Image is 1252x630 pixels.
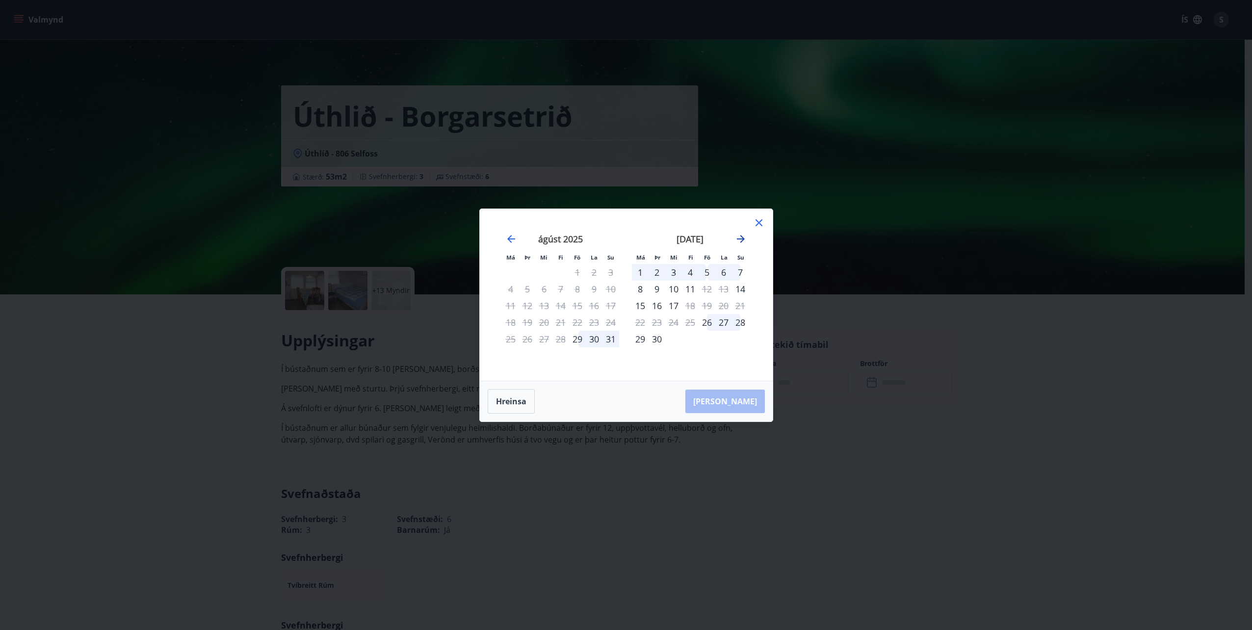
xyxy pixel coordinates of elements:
td: Not available. fimmtudagur, 14. ágúst 2025 [552,297,569,314]
td: Not available. laugardagur, 13. september 2025 [715,281,732,297]
div: Aðeins útritun í boði [699,281,715,297]
td: Not available. mánudagur, 25. ágúst 2025 [502,331,519,347]
td: Choose sunnudagur, 28. september 2025 as your check-in date. It’s available. [732,314,749,331]
div: Move backward to switch to the previous month. [505,233,517,245]
td: Not available. sunnudagur, 3. ágúst 2025 [602,264,619,281]
td: Not available. miðvikudagur, 13. ágúst 2025 [536,297,552,314]
td: Not available. laugardagur, 16. ágúst 2025 [586,297,602,314]
td: Not available. fimmtudagur, 25. september 2025 [682,314,699,331]
td: Not available. laugardagur, 2. ágúst 2025 [586,264,602,281]
strong: ágúst 2025 [538,233,583,245]
td: Not available. laugardagur, 23. ágúst 2025 [586,314,602,331]
div: 17 [665,297,682,314]
div: 4 [682,264,699,281]
div: 7 [732,264,749,281]
td: Choose mánudagur, 15. september 2025 as your check-in date. It’s available. [632,297,649,314]
td: Not available. sunnudagur, 17. ágúst 2025 [602,297,619,314]
small: Su [607,254,614,261]
small: Fö [574,254,580,261]
td: Not available. föstudagur, 12. september 2025 [699,281,715,297]
td: Choose þriðjudagur, 16. september 2025 as your check-in date. It’s available. [649,297,665,314]
td: Not available. sunnudagur, 10. ágúst 2025 [602,281,619,297]
td: Not available. fimmtudagur, 18. september 2025 [682,297,699,314]
div: 8 [632,281,649,297]
td: Choose fimmtudagur, 4. september 2025 as your check-in date. It’s available. [682,264,699,281]
div: 10 [665,281,682,297]
div: Aðeins útritun í boði [682,297,699,314]
td: Not available. miðvikudagur, 27. ágúst 2025 [536,331,552,347]
td: Not available. sunnudagur, 21. september 2025 [732,297,749,314]
td: Not available. mánudagur, 18. ágúst 2025 [502,314,519,331]
div: 30 [586,331,602,347]
td: Choose þriðjudagur, 30. september 2025 as your check-in date. It’s available. [649,331,665,347]
td: Not available. þriðjudagur, 23. september 2025 [649,314,665,331]
div: 28 [732,314,749,331]
td: Not available. laugardagur, 9. ágúst 2025 [586,281,602,297]
small: Þr [524,254,530,261]
td: Choose sunnudagur, 14. september 2025 as your check-in date. It’s available. [732,281,749,297]
td: Choose föstudagur, 29. ágúst 2025 as your check-in date. It’s available. [569,331,586,347]
td: Not available. föstudagur, 15. ágúst 2025 [569,297,586,314]
td: Not available. mánudagur, 11. ágúst 2025 [502,297,519,314]
td: Not available. föstudagur, 19. september 2025 [699,297,715,314]
td: Not available. þriðjudagur, 12. ágúst 2025 [519,297,536,314]
td: Choose sunnudagur, 31. ágúst 2025 as your check-in date. It’s available. [602,331,619,347]
td: Not available. þriðjudagur, 5. ágúst 2025 [519,281,536,297]
small: La [721,254,728,261]
small: Fi [688,254,693,261]
td: Not available. laugardagur, 20. september 2025 [715,297,732,314]
td: Not available. föstudagur, 1. ágúst 2025 [569,264,586,281]
div: 1 [632,264,649,281]
td: Not available. sunnudagur, 24. ágúst 2025 [602,314,619,331]
div: 2 [649,264,665,281]
td: Not available. mánudagur, 22. september 2025 [632,314,649,331]
td: Choose þriðjudagur, 9. september 2025 as your check-in date. It’s available. [649,281,665,297]
small: Fi [558,254,563,261]
td: Choose föstudagur, 5. september 2025 as your check-in date. It’s available. [699,264,715,281]
td: Not available. miðvikudagur, 6. ágúst 2025 [536,281,552,297]
small: Þr [654,254,660,261]
td: Not available. fimmtudagur, 28. ágúst 2025 [552,331,569,347]
td: Choose mánudagur, 1. september 2025 as your check-in date. It’s available. [632,264,649,281]
small: Su [737,254,744,261]
strong: [DATE] [677,233,704,245]
td: Not available. fimmtudagur, 21. ágúst 2025 [552,314,569,331]
td: Choose sunnudagur, 7. september 2025 as your check-in date. It’s available. [732,264,749,281]
small: Mi [670,254,678,261]
div: Calendar [492,221,761,369]
div: 9 [649,281,665,297]
td: Choose mánudagur, 29. september 2025 as your check-in date. It’s available. [632,331,649,347]
td: Choose miðvikudagur, 17. september 2025 as your check-in date. It’s available. [665,297,682,314]
td: Choose miðvikudagur, 10. september 2025 as your check-in date. It’s available. [665,281,682,297]
td: Not available. föstudagur, 8. ágúst 2025 [569,281,586,297]
td: Not available. miðvikudagur, 24. september 2025 [665,314,682,331]
div: Aðeins innritun í boði [699,314,715,331]
small: Fö [704,254,710,261]
small: Mi [540,254,548,261]
div: 3 [665,264,682,281]
div: 16 [649,297,665,314]
td: Not available. þriðjudagur, 19. ágúst 2025 [519,314,536,331]
div: 31 [602,331,619,347]
td: Choose þriðjudagur, 2. september 2025 as your check-in date. It’s available. [649,264,665,281]
td: Not available. miðvikudagur, 20. ágúst 2025 [536,314,552,331]
td: Choose laugardagur, 30. ágúst 2025 as your check-in date. It’s available. [586,331,602,347]
div: 27 [715,314,732,331]
td: Not available. þriðjudagur, 26. ágúst 2025 [519,331,536,347]
div: 30 [649,331,665,347]
td: Choose laugardagur, 27. september 2025 as your check-in date. It’s available. [715,314,732,331]
td: Choose föstudagur, 26. september 2025 as your check-in date. It’s available. [699,314,715,331]
div: Move forward to switch to the next month. [735,233,747,245]
td: Choose mánudagur, 8. september 2025 as your check-in date. It’s available. [632,281,649,297]
small: Má [506,254,515,261]
div: 6 [715,264,732,281]
button: Hreinsa [488,389,535,414]
td: Choose laugardagur, 6. september 2025 as your check-in date. It’s available. [715,264,732,281]
small: Má [636,254,645,261]
td: Not available. mánudagur, 4. ágúst 2025 [502,281,519,297]
div: 29 [632,331,649,347]
div: 11 [682,281,699,297]
td: Choose miðvikudagur, 3. september 2025 as your check-in date. It’s available. [665,264,682,281]
td: Not available. fimmtudagur, 7. ágúst 2025 [552,281,569,297]
div: Aðeins innritun í boði [569,331,586,347]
